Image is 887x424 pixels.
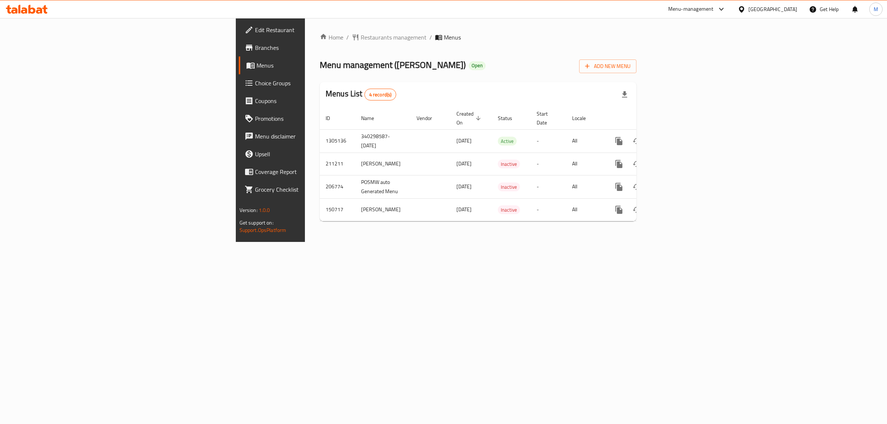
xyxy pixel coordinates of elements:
[429,33,432,42] li: /
[255,150,378,158] span: Upsell
[239,163,384,181] a: Coverage Report
[255,132,378,141] span: Menu disclaimer
[498,183,520,191] span: Inactive
[874,5,878,13] span: M
[364,89,397,100] div: Total records count
[566,129,604,153] td: All
[628,178,646,196] button: Change Status
[239,127,384,145] a: Menu disclaimer
[748,5,797,13] div: [GEOGRAPHIC_DATA]
[498,137,517,146] span: Active
[255,43,378,52] span: Branches
[361,33,426,42] span: Restaurants management
[239,218,273,228] span: Get support on:
[628,132,646,150] button: Change Status
[255,96,378,105] span: Coupons
[444,33,461,42] span: Menus
[256,61,378,70] span: Menus
[239,110,384,127] a: Promotions
[361,114,384,123] span: Name
[255,185,378,194] span: Grocery Checklist
[352,33,426,42] a: Restaurants management
[255,114,378,123] span: Promotions
[365,91,396,98] span: 4 record(s)
[610,155,628,173] button: more
[326,114,340,123] span: ID
[239,92,384,110] a: Coupons
[259,205,270,215] span: 1.0.0
[628,155,646,173] button: Change Status
[456,182,472,191] span: [DATE]
[668,5,714,14] div: Menu-management
[469,61,486,70] div: Open
[255,25,378,34] span: Edit Restaurant
[456,159,472,168] span: [DATE]
[610,178,628,196] button: more
[320,107,687,221] table: enhanced table
[531,129,566,153] td: -
[417,114,442,123] span: Vendor
[320,33,636,42] nav: breadcrumb
[239,21,384,39] a: Edit Restaurant
[531,175,566,198] td: -
[239,181,384,198] a: Grocery Checklist
[566,175,604,198] td: All
[239,145,384,163] a: Upsell
[610,132,628,150] button: more
[456,109,483,127] span: Created On
[239,225,286,235] a: Support.OpsPlatform
[469,62,486,69] span: Open
[498,114,522,123] span: Status
[255,167,378,176] span: Coverage Report
[537,109,557,127] span: Start Date
[239,57,384,74] a: Menus
[610,201,628,219] button: more
[239,39,384,57] a: Branches
[531,153,566,175] td: -
[498,206,520,214] span: Inactive
[628,201,646,219] button: Change Status
[456,205,472,214] span: [DATE]
[239,74,384,92] a: Choice Groups
[566,153,604,175] td: All
[498,160,520,168] span: Inactive
[579,59,636,73] button: Add New Menu
[320,57,466,73] span: Menu management ( [PERSON_NAME] )
[326,88,396,100] h2: Menus List
[566,198,604,221] td: All
[572,114,595,123] span: Locale
[531,198,566,221] td: -
[604,107,687,130] th: Actions
[255,79,378,88] span: Choice Groups
[456,136,472,146] span: [DATE]
[239,205,258,215] span: Version:
[585,62,631,71] span: Add New Menu
[616,86,633,103] div: Export file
